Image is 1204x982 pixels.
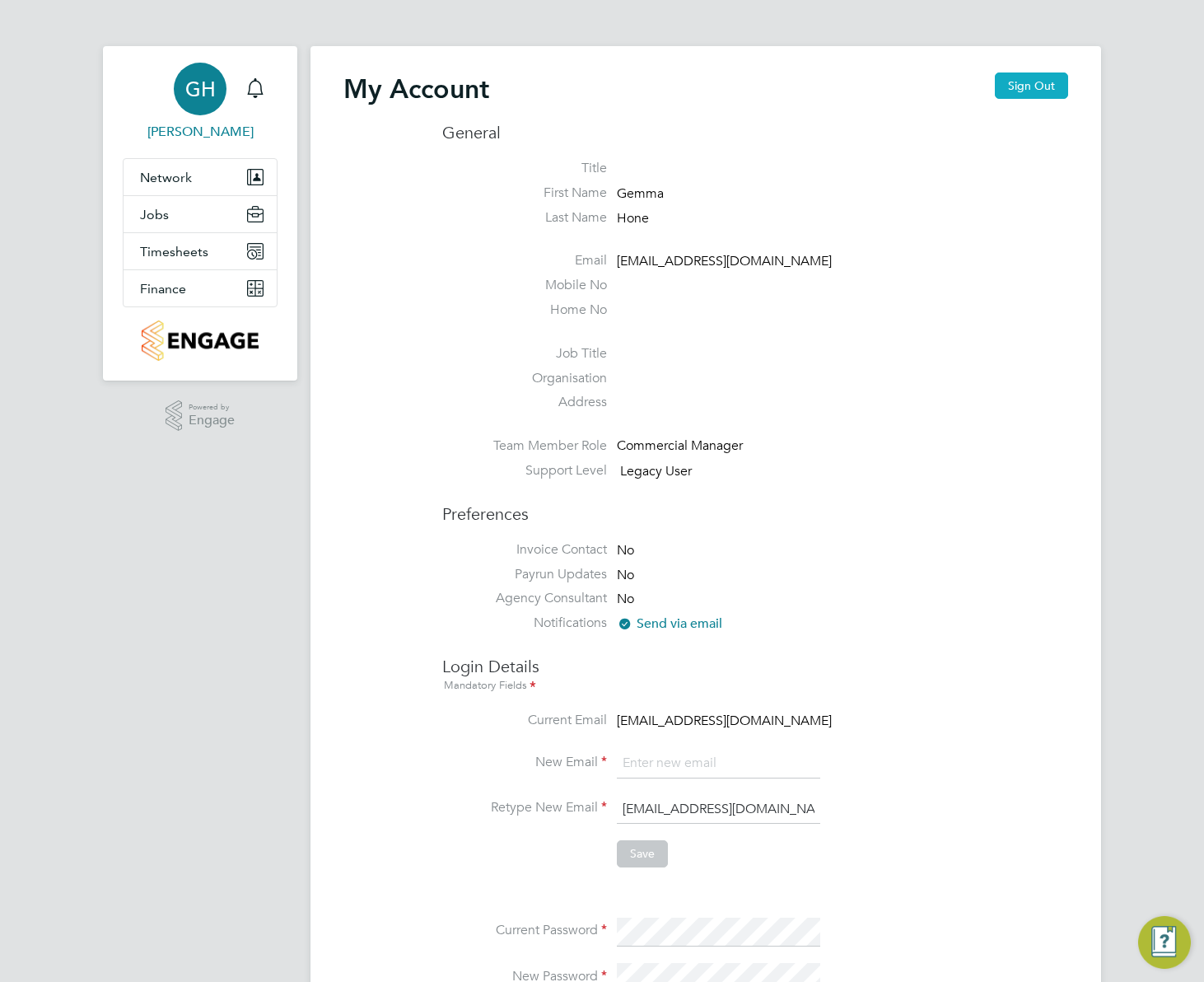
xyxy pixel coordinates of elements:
[442,487,1068,525] h3: Preferences
[442,541,607,559] label: Invoice Contact
[617,185,664,202] span: Gemma
[442,754,607,771] label: New Email
[103,46,297,381] nav: Main navigation
[617,713,832,729] span: [EMAIL_ADDRESS][DOMAIN_NAME]
[189,400,235,414] span: Powered by
[124,233,277,269] button: Timesheets
[142,320,258,361] img: countryside-properties-logo-retina.png
[442,394,607,411] label: Address
[620,463,692,479] span: Legacy User
[442,370,607,387] label: Organisation
[166,400,236,432] a: Powered byEngage
[442,185,607,202] label: First Name
[140,207,169,222] span: Jobs
[442,462,607,479] label: Support Level
[442,590,607,607] label: Agency Consultant
[140,281,186,297] span: Finance
[442,922,607,939] label: Current Password
[124,196,277,232] button: Jobs
[442,639,1068,695] h3: Login Details
[617,437,773,455] div: Commercial Manager
[617,749,820,779] input: Enter new email
[123,63,278,142] a: GH[PERSON_NAME]
[442,209,607,227] label: Last Name
[189,414,235,428] span: Engage
[140,170,192,185] span: Network
[124,159,277,195] button: Network
[442,799,607,816] label: Retype New Email
[442,566,607,583] label: Payrun Updates
[617,542,634,559] span: No
[617,254,832,270] span: [EMAIL_ADDRESS][DOMAIN_NAME]
[442,302,607,319] label: Home No
[617,592,634,608] span: No
[124,270,277,306] button: Finance
[442,122,1068,143] h3: General
[617,795,820,825] input: Enter new email again
[442,437,607,455] label: Team Member Role
[123,320,278,361] a: Go to home page
[1138,916,1191,969] button: Engage Resource Center
[123,122,278,142] span: Gemma Hone
[442,277,607,294] label: Mobile No
[617,615,722,632] span: Send via email
[140,244,208,260] span: Timesheets
[185,78,216,100] span: GH
[442,677,1068,695] div: Mandatory Fields
[617,567,634,583] span: No
[442,615,607,632] label: Notifications
[442,160,607,177] label: Title
[442,252,607,269] label: Email
[442,345,607,362] label: Job Title
[995,72,1068,99] button: Sign Out
[617,210,649,227] span: Hone
[343,72,489,105] h2: My Account
[617,840,668,867] button: Save
[442,712,607,729] label: Current Email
